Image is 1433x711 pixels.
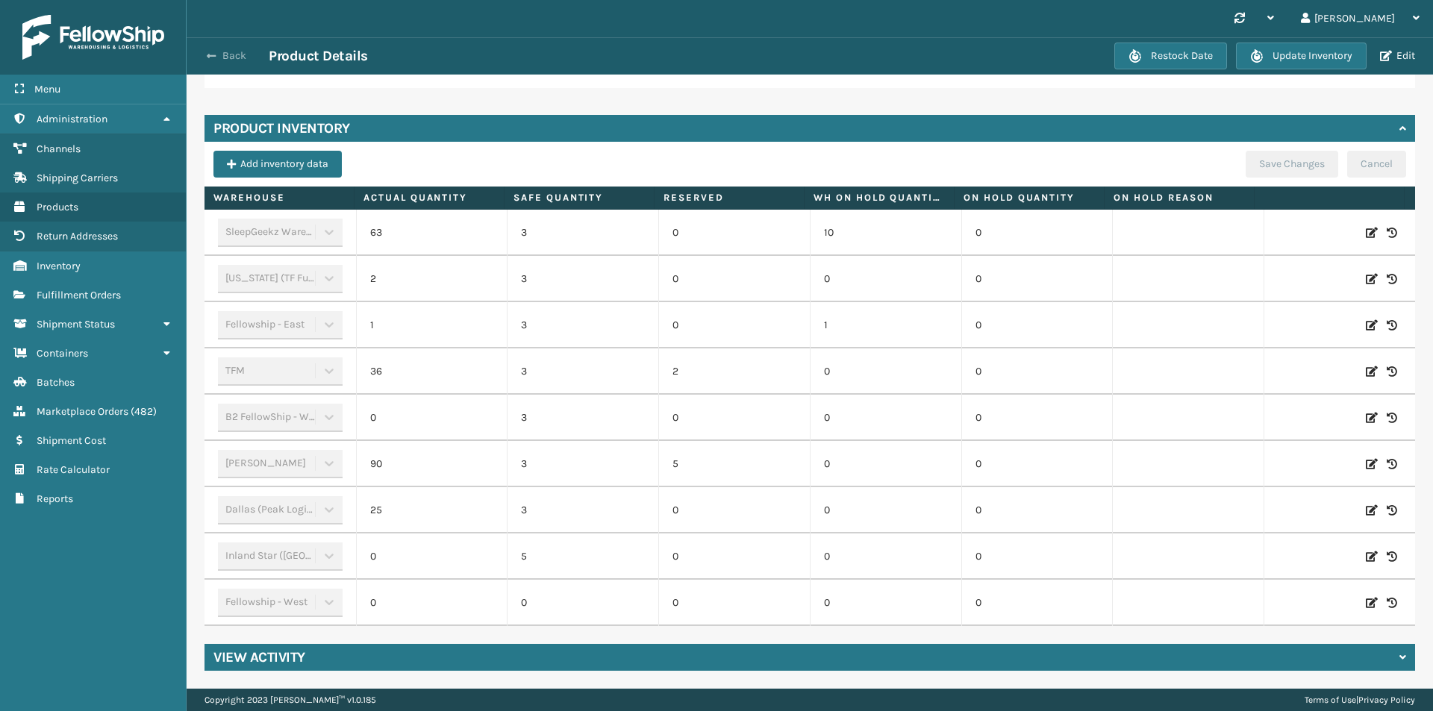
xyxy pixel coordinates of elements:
span: Return Addresses [37,230,118,242]
h4: View Activity [213,648,305,666]
p: 0 [672,549,796,564]
label: On Hold Quantity [964,191,1095,204]
td: 3 [507,487,658,533]
i: Edit [1366,457,1378,472]
td: 1 [356,302,508,348]
button: Add inventory data [213,151,342,178]
a: Privacy Policy [1358,695,1415,705]
span: Channels [37,142,81,155]
td: 0 [810,256,961,302]
label: WH On hold quantity [814,191,945,204]
span: Reports [37,492,73,505]
td: 1 [810,302,961,348]
h3: Product Details [269,47,368,65]
i: Edit [1366,225,1378,240]
i: Inventory History [1387,457,1397,472]
button: Restock Date [1114,43,1227,69]
h4: Product Inventory [213,119,350,137]
label: Safe Quantity [513,191,645,204]
p: 0 [672,410,796,425]
p: 0 [672,318,796,333]
span: Inventory [37,260,81,272]
span: Shipping Carriers [37,172,118,184]
td: 0 [961,302,1113,348]
i: Inventory History [1387,318,1397,333]
td: 0 [961,441,1113,487]
p: 0 [672,503,796,518]
td: 0 [961,210,1113,256]
button: Back [200,49,269,63]
i: Inventory History [1387,503,1397,518]
td: 3 [507,395,658,441]
i: Inventory History [1387,272,1397,286]
label: Warehouse [213,191,345,204]
i: Edit [1366,503,1378,518]
i: Edit [1366,364,1378,379]
p: 0 [672,272,796,286]
i: Edit [1366,549,1378,564]
i: Inventory History [1387,549,1397,564]
td: 0 [961,487,1113,533]
button: Update Inventory [1236,43,1367,69]
span: Products [37,201,78,213]
td: 3 [507,348,658,395]
div: | [1305,689,1415,711]
td: 0 [961,580,1113,626]
td: 10 [810,210,961,256]
td: 0 [507,580,658,626]
p: Copyright 2023 [PERSON_NAME]™ v 1.0.185 [205,689,376,711]
td: 63 [356,210,508,256]
i: Edit [1366,272,1378,286]
td: 3 [507,302,658,348]
td: 3 [507,256,658,302]
td: 0 [356,395,508,441]
i: Inventory History [1387,595,1397,610]
td: 0 [961,348,1113,395]
td: 0 [810,441,961,487]
td: 0 [810,395,961,441]
td: 3 [507,441,658,487]
td: 0 [810,533,961,580]
td: 0 [961,395,1113,441]
td: 2 [356,256,508,302]
td: 90 [356,441,508,487]
span: Fulfillment Orders [37,289,121,301]
span: Shipment Status [37,318,115,331]
span: Rate Calculator [37,463,110,476]
button: Cancel [1347,151,1406,178]
button: Edit [1376,49,1420,63]
span: Shipment Cost [37,434,106,447]
td: 3 [507,210,658,256]
label: Reserved [664,191,795,204]
label: On Hold Reason [1114,191,1245,204]
td: 0 [356,580,508,626]
i: Inventory History [1387,410,1397,425]
p: 5 [672,457,796,472]
img: logo [22,15,164,60]
td: 0 [810,487,961,533]
a: Terms of Use [1305,695,1356,705]
td: 25 [356,487,508,533]
td: 0 [961,533,1113,580]
p: 2 [672,364,796,379]
td: 5 [507,533,658,580]
span: Containers [37,347,88,360]
i: Edit [1366,595,1378,610]
p: 0 [672,595,796,610]
td: 0 [810,580,961,626]
label: Actual Quantity [363,191,495,204]
td: 0 [810,348,961,395]
span: Marketplace Orders [37,405,128,418]
i: Edit [1366,318,1378,333]
i: Inventory History [1387,364,1397,379]
span: ( 482 ) [131,405,157,418]
td: 0 [961,256,1113,302]
span: Batches [37,376,75,389]
td: 36 [356,348,508,395]
td: 0 [356,533,508,580]
p: 0 [672,225,796,240]
i: Edit [1366,410,1378,425]
button: Save Changes [1246,151,1338,178]
i: Inventory History [1387,225,1397,240]
span: Administration [37,113,107,125]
